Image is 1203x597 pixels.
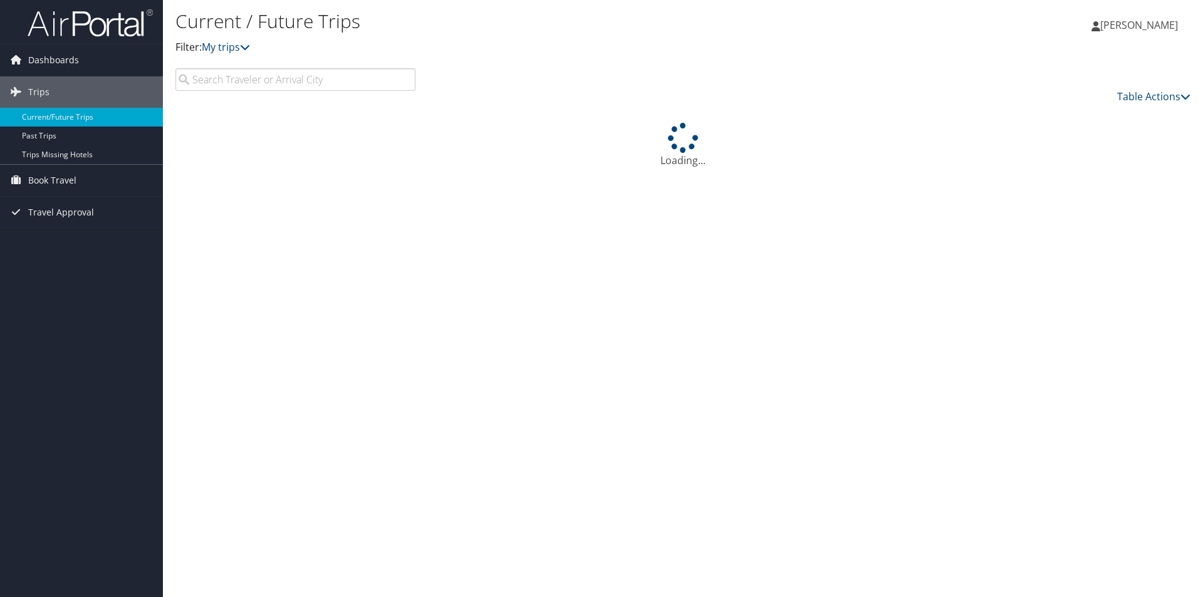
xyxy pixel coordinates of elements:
span: Travel Approval [28,197,94,228]
span: Book Travel [28,165,76,196]
span: [PERSON_NAME] [1100,18,1178,32]
a: My trips [202,40,250,54]
input: Search Traveler or Arrival City [175,68,415,91]
img: airportal-logo.png [28,8,153,38]
h1: Current / Future Trips [175,8,852,34]
span: Dashboards [28,44,79,76]
p: Filter: [175,39,852,56]
span: Trips [28,76,49,108]
a: [PERSON_NAME] [1091,6,1190,44]
div: Loading... [175,123,1190,168]
a: Table Actions [1117,90,1190,103]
